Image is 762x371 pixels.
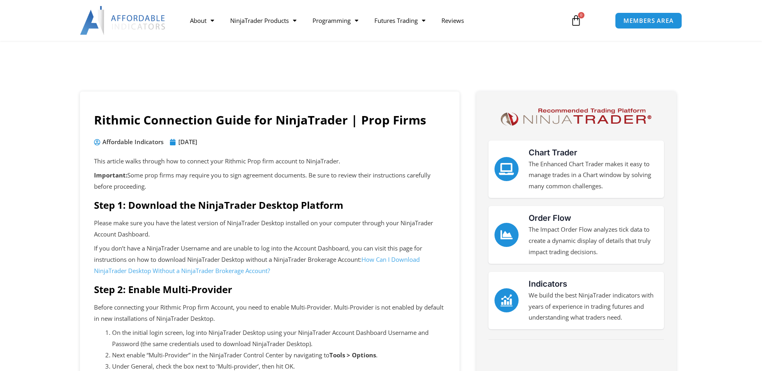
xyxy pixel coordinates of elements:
a: Programming [304,11,366,30]
li: Next enable “Multi-Provider” in the NinjaTrader Control Center by navigating to . [112,350,445,361]
a: Order Flow [494,223,519,247]
img: NinjaTrader Logo | Affordable Indicators – NinjaTrader [497,106,655,128]
a: Indicators [494,288,519,312]
a: About [182,11,222,30]
a: Reviews [433,11,472,30]
a: Chart Trader [494,157,519,181]
a: 0 [558,9,594,32]
p: The Impact Order Flow analyzes tick data to create a dynamic display of details that truly impact... [529,224,658,258]
img: LogoAI | Affordable Indicators – NinjaTrader [80,6,166,35]
a: NinjaTrader Products [222,11,304,30]
time: [DATE] [178,138,197,146]
p: We build the best NinjaTrader indicators with years of experience in trading futures and understa... [529,290,658,324]
p: Some prop firms may require you to sign agreement documents. Be sure to review their instructions... [94,170,445,192]
strong: Tools > Options [329,351,376,359]
h2: Step 2: Enable Multi-Provider [94,283,445,296]
span: Affordable Indicators [100,137,163,148]
a: Order Flow [529,213,571,223]
p: This article walks through how to connect your Rithmic Prop firm account to NinjaTrader. [94,156,445,167]
a: Futures Trading [366,11,433,30]
a: MEMBERS AREA [615,12,682,29]
strong: Important: [94,171,127,179]
p: Before connecting your Rithmic Prop firm Account, you need to enable Multi-Provider. Multi-Provid... [94,302,445,324]
p: If you don’t have a NinjaTrader Username and are unable to log into the Account Dashboard, you ca... [94,243,445,277]
h1: Rithmic Connection Guide for NinjaTrader | Prop Firms [94,112,445,128]
nav: Menu [182,11,561,30]
a: Indicators [529,279,567,289]
a: Chart Trader [529,148,577,157]
a: How Can I Download NinjaTrader Desktop Without a NinjaTrader Brokerage Account? [94,255,420,275]
li: On the initial login screen, log into NinjaTrader Desktop using your NinjaTrader Account Dashboar... [112,327,445,350]
h2: Step 1: Download the NinjaTrader Desktop Platform [94,199,445,211]
p: Please make sure you have the latest version of NinjaTrader Desktop installed on your computer th... [94,218,445,240]
span: 0 [578,12,584,18]
p: The Enhanced Chart Trader makes it easy to manage trades in a Chart window by solving many common... [529,159,658,192]
span: MEMBERS AREA [623,18,674,24]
